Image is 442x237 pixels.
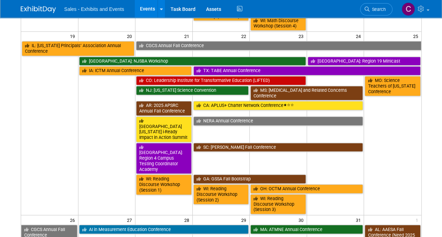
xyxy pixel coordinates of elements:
[193,66,421,75] a: TX: TABE Annual Conference
[241,215,249,224] span: 29
[250,184,363,193] a: OH: OCTM Annual Conference
[241,32,249,40] span: 22
[308,57,421,66] a: [GEOGRAPHIC_DATA]: Region 19 Minicast
[184,215,192,224] span: 28
[193,174,306,184] a: GA: GSSA Fall Bootstrap
[360,3,392,15] a: Search
[79,66,192,75] a: IA: ICTM Annual Conference
[355,215,364,224] span: 31
[136,101,192,115] a: AR: 2025 APSRC Annual Fall Conference
[136,76,306,85] a: CO: Leadership Institute for Transformative Education (LIFTED)
[136,41,421,50] a: CGCS Annual Fall Conference
[79,57,306,66] a: [GEOGRAPHIC_DATA]: NJSBA Workshop
[136,143,192,174] a: [GEOGRAPHIC_DATA]: Region 4 Campus Testing Coordinator Academy
[184,32,192,40] span: 21
[412,32,421,40] span: 25
[402,2,415,16] img: Christine Lurz
[21,6,56,13] img: ExhibitDay
[22,41,135,56] a: IL: [US_STATE] Principals’ Association Annual Conference
[136,86,249,95] a: NJ: [US_STATE] Science Convention
[298,32,307,40] span: 23
[193,116,363,126] a: NERA Annual Conference
[250,16,306,31] a: WI: Math Discourse Workshop (Session 4)
[370,7,386,12] span: Search
[126,32,135,40] span: 20
[365,76,420,96] a: MO: Science Teachers of [US_STATE] Conference
[250,86,363,100] a: MS: [MEDICAL_DATA] and Related Concerns Conference
[250,194,306,214] a: WI: Reading Discourse Workshop (Session 3)
[355,32,364,40] span: 24
[193,184,249,204] a: WI: Reading Discourse Workshop (Session 2)
[193,143,363,152] a: SC: [PERSON_NAME] Fall Conference
[69,32,78,40] span: 19
[79,225,249,234] a: AI in Measurement Education Conference
[69,215,78,224] span: 26
[193,101,363,110] a: CA: APLUS+ Charter Network Conference
[136,174,192,194] a: WI: Reading Discourse Workshop (Session 1)
[298,215,307,224] span: 30
[250,225,363,234] a: MA: ATMNE Annual Conference
[64,6,124,12] span: Sales - Exhibits and Events
[136,116,192,142] a: [GEOGRAPHIC_DATA][US_STATE] i-Ready Impact in Action Summit
[126,215,135,224] span: 27
[415,215,421,224] span: 1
